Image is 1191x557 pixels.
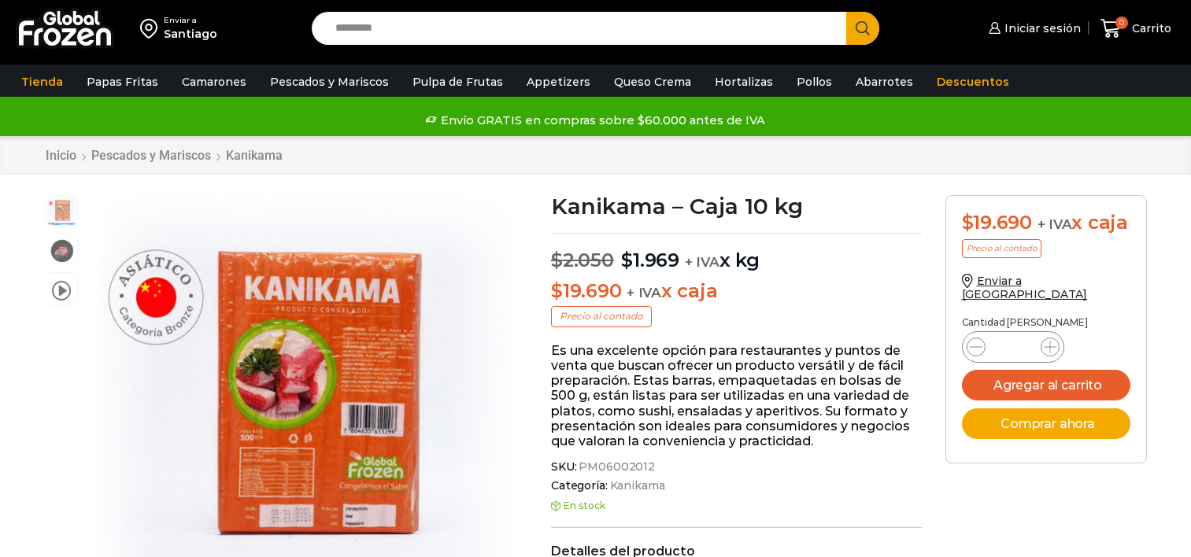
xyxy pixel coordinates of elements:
span: kanikama [46,196,77,227]
span: $ [551,249,563,271]
a: Pollos [789,67,840,97]
div: Santiago [164,26,217,42]
p: x kg [551,233,922,272]
a: Papas Fritas [79,67,166,97]
p: Precio al contado [551,306,652,326]
a: Abarrotes [848,67,921,97]
a: Pescados y Mariscos [91,148,212,163]
span: $ [962,211,974,234]
span: PM06002012 [576,460,655,474]
p: x caja [551,280,922,303]
bdi: 2.050 [551,249,614,271]
span: $ [621,249,633,271]
a: Queso Crema [606,67,699,97]
div: Enviar a [164,15,217,26]
a: Appetizers [519,67,598,97]
p: Precio al contado [962,239,1041,258]
a: 0 Carrito [1097,10,1175,47]
button: Comprar ahora [962,408,1130,439]
a: Enviar a [GEOGRAPHIC_DATA] [962,274,1088,301]
div: x caja [962,212,1130,234]
span: 0 [1115,17,1128,29]
a: Pulpa de Frutas [405,67,511,97]
a: Iniciar sesión [985,13,1081,44]
a: Camarones [174,67,254,97]
p: Cantidad [PERSON_NAME] [962,317,1130,328]
span: Iniciar sesión [1001,20,1081,36]
bdi: 1.969 [621,249,679,271]
a: Tienda [13,67,71,97]
p: Es una excelente opción para restaurantes y puntos de venta que buscan ofrecer un producto versát... [551,343,922,448]
span: kanikama [46,234,77,266]
p: En stock [551,500,922,511]
img: address-field-icon.svg [140,15,164,42]
bdi: 19.690 [962,211,1032,234]
button: Agregar al carrito [962,370,1130,400]
span: + IVA [1038,216,1072,232]
span: $ [551,279,563,302]
nav: Breadcrumb [45,148,283,163]
a: Pescados y Mariscos [262,67,397,97]
span: + IVA [627,285,661,301]
button: Search button [846,12,879,45]
bdi: 19.690 [551,279,621,302]
span: + IVA [685,254,719,270]
a: Descuentos [929,67,1017,97]
h1: Kanikama – Caja 10 kg [551,195,922,217]
a: Kanikama [608,479,665,492]
span: Categoría: [551,479,922,492]
span: Carrito [1128,20,1171,36]
input: Product quantity [998,336,1028,358]
a: Hortalizas [707,67,781,97]
span: SKU: [551,460,922,474]
a: Kanikama [225,148,283,163]
a: Inicio [45,148,77,163]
